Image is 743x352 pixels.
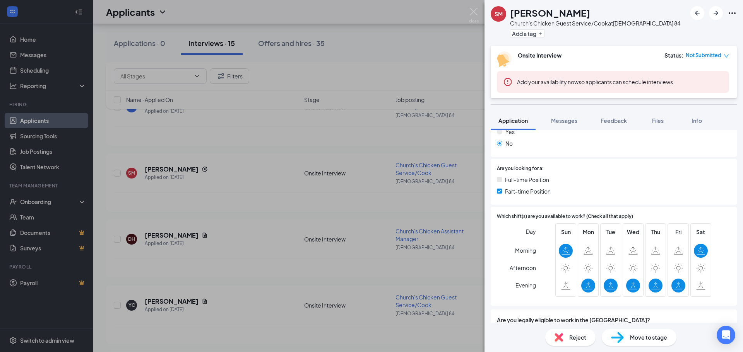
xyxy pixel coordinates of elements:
svg: Ellipses [728,9,737,18]
span: No [505,139,513,148]
span: Sat [694,228,708,236]
span: Application [498,117,528,124]
span: Day [526,227,536,236]
span: Feedback [601,117,627,124]
span: Reject [569,333,586,342]
span: Yes [505,128,515,136]
div: SM [495,10,503,18]
h1: [PERSON_NAME] [510,6,590,19]
span: Move to stage [630,333,667,342]
span: Which shift(s) are you available to work? (Check all that apply) [497,213,633,220]
span: Evening [515,278,536,292]
span: Files [652,117,664,124]
svg: Plus [538,31,543,36]
span: Tue [604,228,618,236]
div: Open Intercom Messenger [717,326,735,344]
svg: ArrowRight [711,9,721,18]
span: Info [692,117,702,124]
span: Sun [559,228,573,236]
span: Not Submitted [686,51,721,59]
svg: ArrowLeftNew [693,9,702,18]
span: so applicants can schedule interviews. [517,78,675,85]
span: Full-time Position [505,175,549,184]
span: Wed [626,228,640,236]
button: ArrowLeftNew [690,6,704,20]
span: Afternoon [510,261,536,275]
div: Status : [664,51,683,59]
span: Fri [671,228,685,236]
span: Messages [551,117,577,124]
span: Are you legally eligible to work in the [GEOGRAPHIC_DATA]? [497,316,731,324]
button: ArrowRight [709,6,723,20]
span: Part-time Position [505,187,551,196]
div: Church's Chicken Guest Service/Cook at [DEMOGRAPHIC_DATA] 84 [510,19,680,27]
span: Mon [581,228,595,236]
span: Morning [515,243,536,257]
span: Thu [649,228,663,236]
button: Add your availability now [517,78,579,86]
span: down [724,53,729,59]
svg: Error [503,77,512,87]
span: Are you looking for a: [497,165,544,172]
b: Onsite Interview [518,52,562,59]
button: PlusAdd a tag [510,29,544,37]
